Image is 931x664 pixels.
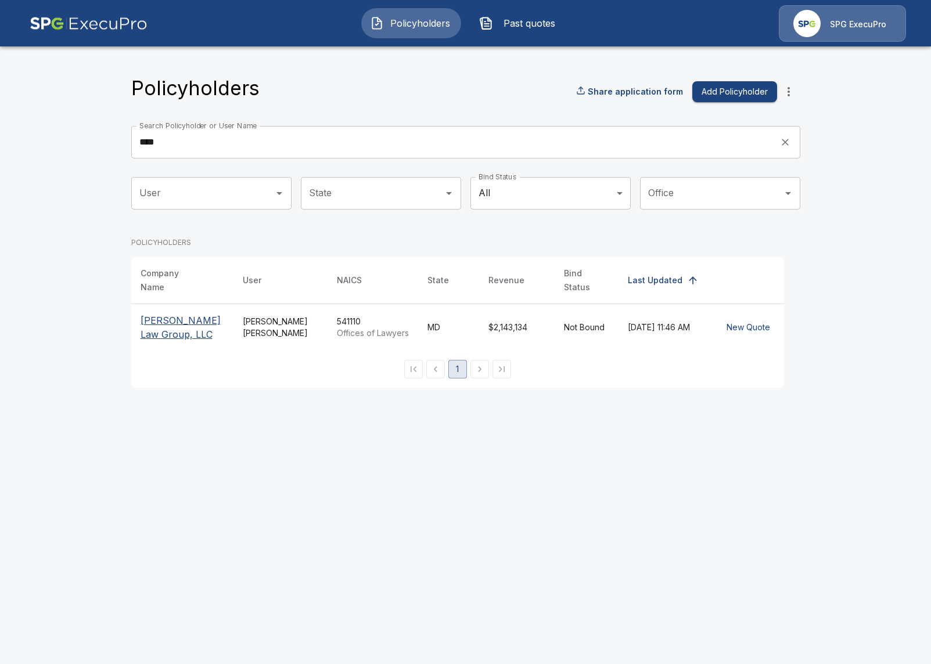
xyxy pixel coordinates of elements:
[389,16,452,30] span: Policyholders
[131,237,784,248] p: POLICYHOLDERS
[479,16,493,30] img: Past quotes Icon
[418,304,479,351] td: MD
[628,273,682,287] div: Last Updated
[441,185,457,201] button: Open
[370,16,384,30] img: Policyholders Icon
[688,81,777,103] a: Add Policyholder
[139,121,257,131] label: Search Policyholder or User Name
[479,304,555,351] td: $2,143,134
[30,5,148,42] img: AA Logo
[479,172,516,182] label: Bind Status
[131,257,784,351] table: simple table
[555,257,619,304] th: Bind Status
[793,10,821,37] img: Agency Icon
[131,76,260,100] h4: Policyholders
[337,273,362,287] div: NAICS
[692,81,777,103] button: Add Policyholder
[722,317,775,338] button: New Quote
[588,85,683,98] p: Share application form
[337,316,409,339] div: 541110
[619,304,713,351] td: [DATE] 11:46 AM
[555,304,619,351] td: Not Bound
[141,266,203,294] div: Company Name
[448,360,467,378] button: page 1
[243,316,318,339] div: [PERSON_NAME] [PERSON_NAME]
[777,80,800,103] button: more
[488,273,524,287] div: Revenue
[361,8,461,38] button: Policyholders IconPolicyholders
[470,177,631,210] div: All
[402,360,513,378] nav: pagination navigation
[830,19,886,30] p: SPG ExecuPro
[777,133,794,151] button: clear search
[271,185,287,201] button: Open
[141,313,224,341] p: [PERSON_NAME] Law Group, LLC
[243,273,261,287] div: User
[427,273,449,287] div: State
[337,327,409,339] p: Offices of Lawyers
[498,16,562,30] span: Past quotes
[780,185,796,201] button: Open
[470,8,570,38] button: Past quotes IconPast quotes
[779,5,906,42] a: Agency IconSPG ExecuPro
